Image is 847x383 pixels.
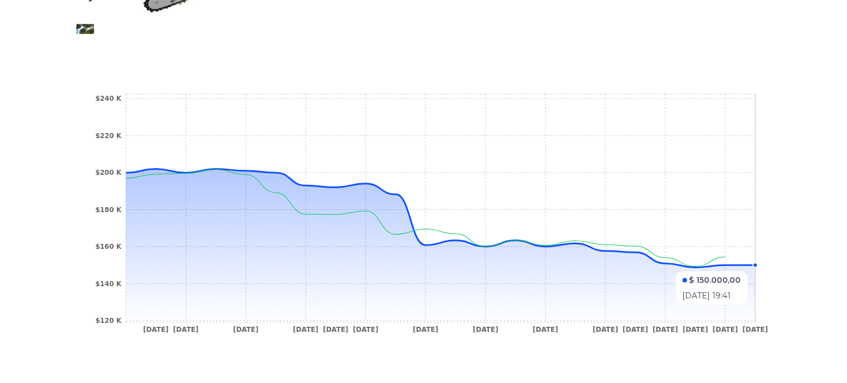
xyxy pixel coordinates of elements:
[413,326,438,333] tspan: [DATE]
[352,326,378,333] tspan: [DATE]
[95,95,122,102] tspan: $240 K
[76,20,94,38] img: Motosierra eléctrica Gamma de 1800W 220V 50Hz
[95,280,122,288] tspan: $140 K
[532,326,558,333] tspan: [DATE]
[95,169,122,176] tspan: $200 K
[95,243,122,251] tspan: $160 K
[293,326,319,333] tspan: [DATE]
[472,326,498,333] tspan: [DATE]
[233,326,258,333] tspan: [DATE]
[322,326,348,333] tspan: [DATE]
[712,326,738,333] tspan: [DATE]
[593,326,618,333] tspan: [DATE]
[173,326,198,333] tspan: [DATE]
[143,326,168,333] tspan: [DATE]
[95,132,122,140] tspan: $220 K
[682,326,708,333] tspan: [DATE]
[622,326,648,333] tspan: [DATE]
[95,317,122,325] tspan: $120 K
[742,326,768,333] tspan: [DATE]
[95,206,122,214] tspan: $180 K
[652,326,678,333] tspan: [DATE]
